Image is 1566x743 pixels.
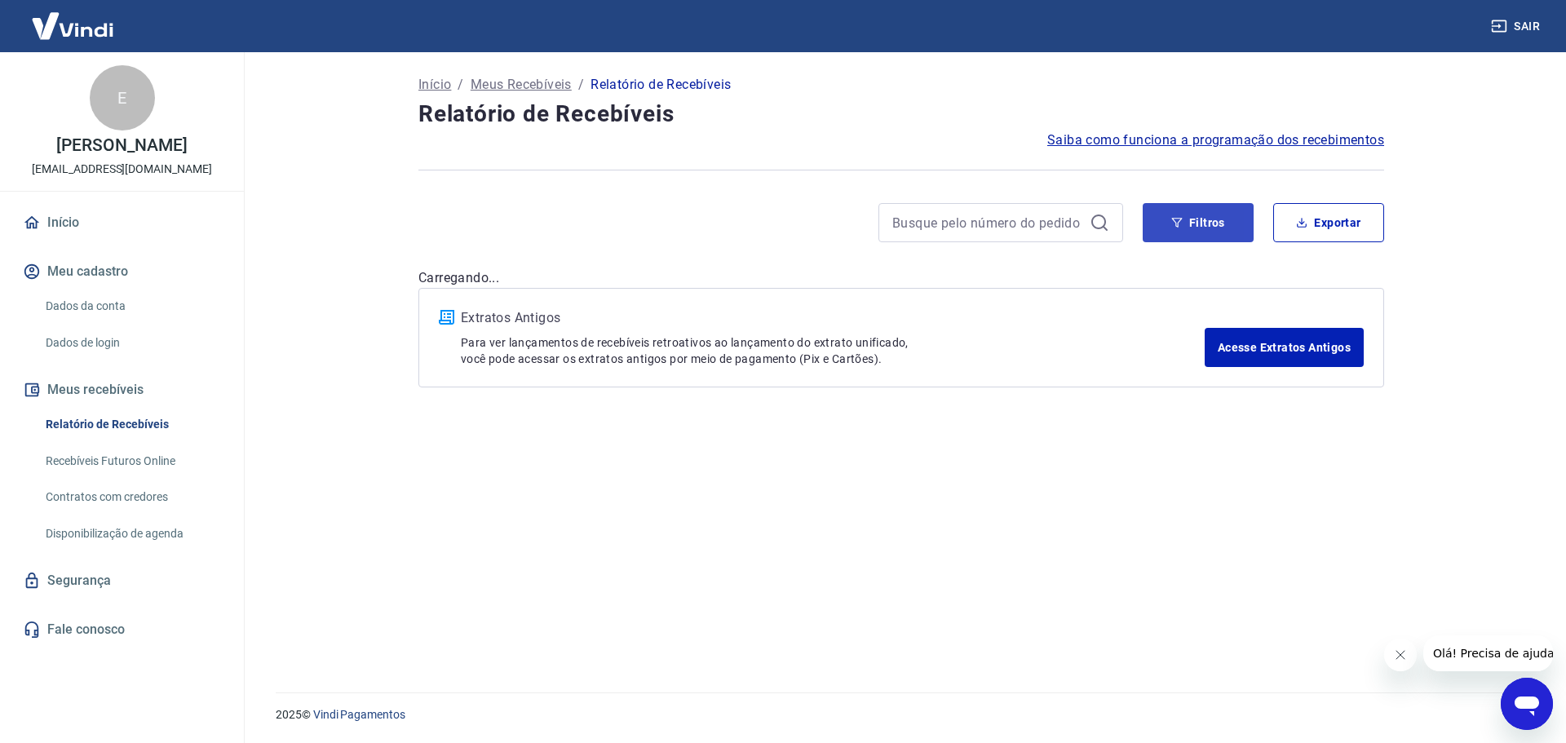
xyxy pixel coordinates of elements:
[56,137,187,154] p: [PERSON_NAME]
[32,161,212,178] p: [EMAIL_ADDRESS][DOMAIN_NAME]
[418,75,451,95] a: Início
[10,11,137,24] span: Olá! Precisa de ajuda?
[20,372,224,408] button: Meus recebíveis
[313,708,405,721] a: Vindi Pagamentos
[39,480,224,514] a: Contratos com credores
[591,75,731,95] p: Relatório de Recebíveis
[20,612,224,648] a: Fale conosco
[1501,678,1553,730] iframe: Botão para abrir a janela de mensagens
[39,290,224,323] a: Dados da conta
[418,268,1384,288] p: Carregando...
[39,408,224,441] a: Relatório de Recebíveis
[418,98,1384,130] h4: Relatório de Recebíveis
[1488,11,1546,42] button: Sair
[20,1,126,51] img: Vindi
[1273,203,1384,242] button: Exportar
[20,563,224,599] a: Segurança
[1047,130,1384,150] a: Saiba como funciona a programação dos recebimentos
[1205,328,1364,367] a: Acesse Extratos Antigos
[461,334,1205,367] p: Para ver lançamentos de recebíveis retroativos ao lançamento do extrato unificado, você pode aces...
[439,310,454,325] img: ícone
[20,254,224,290] button: Meu cadastro
[39,444,224,478] a: Recebíveis Futuros Online
[1423,635,1553,671] iframe: Mensagem da empresa
[461,308,1205,328] p: Extratos Antigos
[458,75,463,95] p: /
[20,205,224,241] a: Início
[90,65,155,130] div: E
[39,517,224,551] a: Disponibilização de agenda
[1143,203,1254,242] button: Filtros
[276,706,1527,723] p: 2025 ©
[471,75,572,95] a: Meus Recebíveis
[39,326,224,360] a: Dados de login
[892,210,1083,235] input: Busque pelo número do pedido
[578,75,584,95] p: /
[1384,639,1417,671] iframe: Fechar mensagem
